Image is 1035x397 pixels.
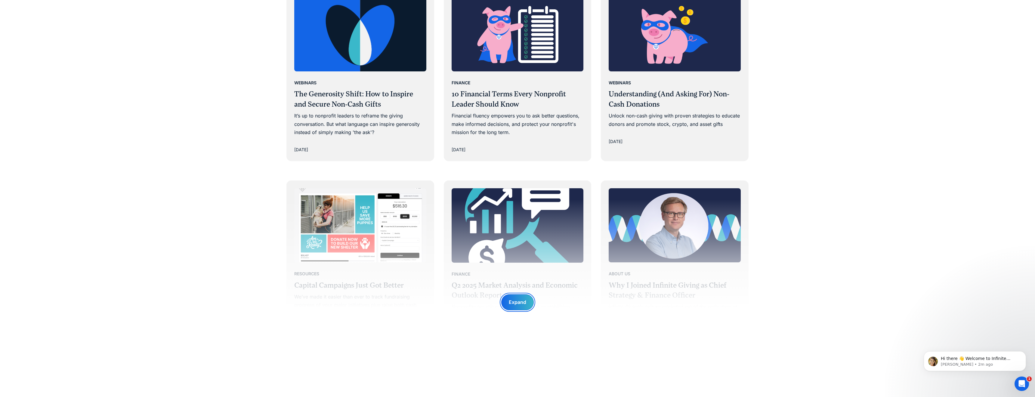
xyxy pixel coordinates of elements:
[609,79,631,86] div: Webinars
[609,138,623,145] div: [DATE]
[601,181,748,352] a: About UsWhy I Joined Infinite Giving as Chief Strategy & Finance OfficerInfinite Giving's culture...
[287,181,434,342] a: ResourcesCapital Campaigns Just Got BetterWe’ve made it easier than ever to track fundraising pro...
[294,89,426,109] h3: The Generosity Shift: How to Inspire and Secure Non-Cash Gifts
[294,146,308,153] div: [DATE]
[509,298,526,306] div: Expand
[452,112,584,136] div: Financial fluency empowers you to ask better questions, make informed decisions, and protect your...
[1027,377,1032,381] span: 1
[294,112,426,136] div: It’s up to nonprofit leaders to reframe the giving conversation. But what language can inspire ge...
[294,79,317,86] div: Webinars
[452,146,465,153] div: [DATE]
[452,89,584,109] h3: 10 Financial Terms Every Nonprofit Leader Should Know
[915,339,1035,381] iframe: Intercom notifications message
[444,181,591,343] a: FinanceQ2 2025 Market Analysis and Economic Outlook ReportNonprofits are still uniquely positione...
[452,79,470,86] div: Finance
[1015,377,1029,391] iframe: Intercom live chat
[609,112,741,128] div: Unlock non-cash giving with proven strategies to educate donors and promote stock, crypto, and as...
[609,89,741,109] h3: Understanding (And Asking For) Non-Cash Donations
